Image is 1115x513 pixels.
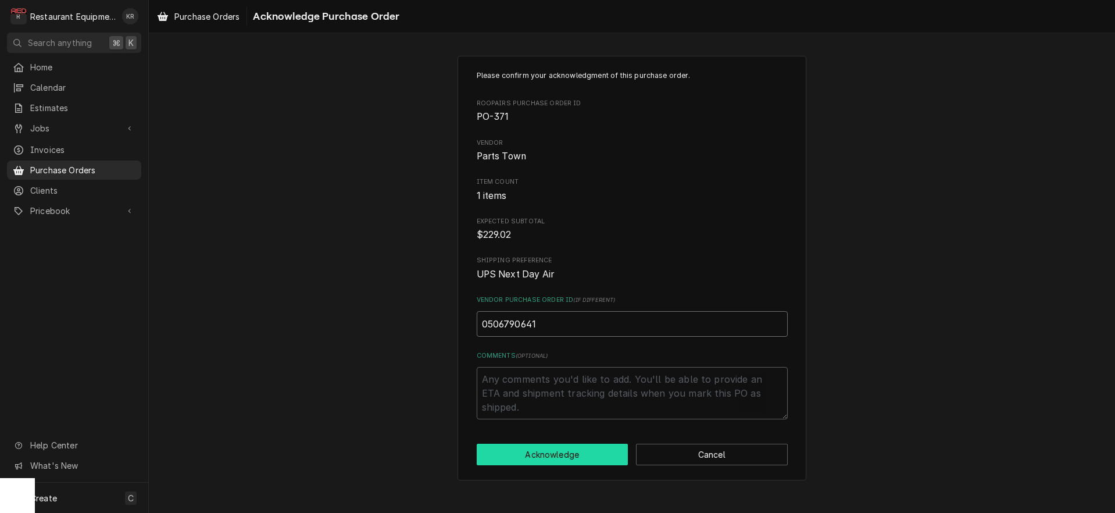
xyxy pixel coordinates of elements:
[30,164,135,176] span: Purchase Orders
[458,56,806,480] div: Purchase Order Acknowledge
[477,351,788,361] label: Comments
[30,122,118,134] span: Jobs
[477,269,555,280] span: UPS Next Day Air
[174,10,240,23] span: Purchase Orders
[249,9,399,24] span: Acknowledge Purchase Order
[7,456,141,475] a: Go to What's New
[10,8,27,24] div: Restaurant Equipment Diagnostics's Avatar
[477,444,628,465] button: Acknowledge
[477,99,788,124] div: Roopairs Purchase Order ID
[30,10,116,23] div: Restaurant Equipment Diagnostics
[477,190,507,201] span: 1 items
[477,70,788,419] div: Purchase Order Acknowledge Form
[7,78,141,97] a: Calendar
[477,217,788,226] span: Expected Subtotal
[477,99,788,108] span: Roopairs Purchase Order ID
[7,201,141,220] a: Go to Pricebook
[477,256,788,265] span: Shipping Preference
[477,228,788,242] span: Expected Subtotal
[128,37,134,49] span: K
[477,111,509,122] span: PO-371
[122,8,138,24] div: Kelli Robinette's Avatar
[30,184,135,197] span: Clients
[477,229,512,240] span: $229.02
[30,61,135,73] span: Home
[7,181,141,200] a: Clients
[477,444,788,465] div: Button Group Row
[10,8,27,24] div: R
[477,177,788,202] div: Item Count
[7,33,141,53] button: Search anything⌘K
[477,138,788,148] span: Vendor
[30,205,118,217] span: Pricebook
[477,217,788,242] div: Expected Subtotal
[30,493,57,503] span: Create
[28,37,92,49] span: Search anything
[477,351,788,419] div: Comments
[477,295,788,337] div: Vendor Purchase Order ID
[477,177,788,187] span: Item Count
[477,151,527,162] span: Parts Town
[7,119,141,138] a: Go to Jobs
[477,268,788,282] span: Shipping Preference
[112,37,120,49] span: ⌘
[30,439,134,451] span: Help Center
[477,256,788,281] div: Shipping Preference
[7,98,141,117] a: Estimates
[7,436,141,455] a: Go to Help Center
[122,8,138,24] div: KR
[7,140,141,159] a: Invoices
[477,444,788,465] div: Button Group
[152,7,244,26] a: Purchase Orders
[30,81,135,94] span: Calendar
[128,492,134,504] span: C
[477,70,788,81] p: Please confirm your acknowledgment of this purchase order.
[477,189,788,203] span: Item Count
[30,102,135,114] span: Estimates
[7,58,141,77] a: Home
[516,352,548,359] span: ( optional )
[477,149,788,163] span: Vendor
[477,110,788,124] span: Roopairs Purchase Order ID
[30,459,134,472] span: What's New
[636,444,788,465] button: Cancel
[477,295,788,305] label: Vendor Purchase Order ID
[7,161,141,180] a: Purchase Orders
[573,297,615,303] span: ( if different )
[477,138,788,163] div: Vendor
[30,144,135,156] span: Invoices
